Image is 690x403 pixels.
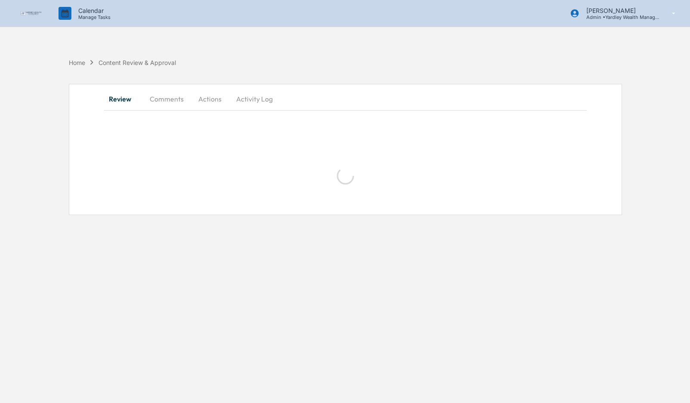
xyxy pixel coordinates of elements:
[71,14,115,20] p: Manage Tasks
[104,89,587,109] div: secondary tabs example
[143,89,191,109] button: Comments
[69,59,85,66] div: Home
[579,14,659,20] p: Admin • Yardley Wealth Management
[191,89,229,109] button: Actions
[579,7,659,14] p: [PERSON_NAME]
[229,89,280,109] button: Activity Log
[104,89,143,109] button: Review
[21,11,41,16] img: logo
[99,59,176,66] div: Content Review & Approval
[71,7,115,14] p: Calendar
